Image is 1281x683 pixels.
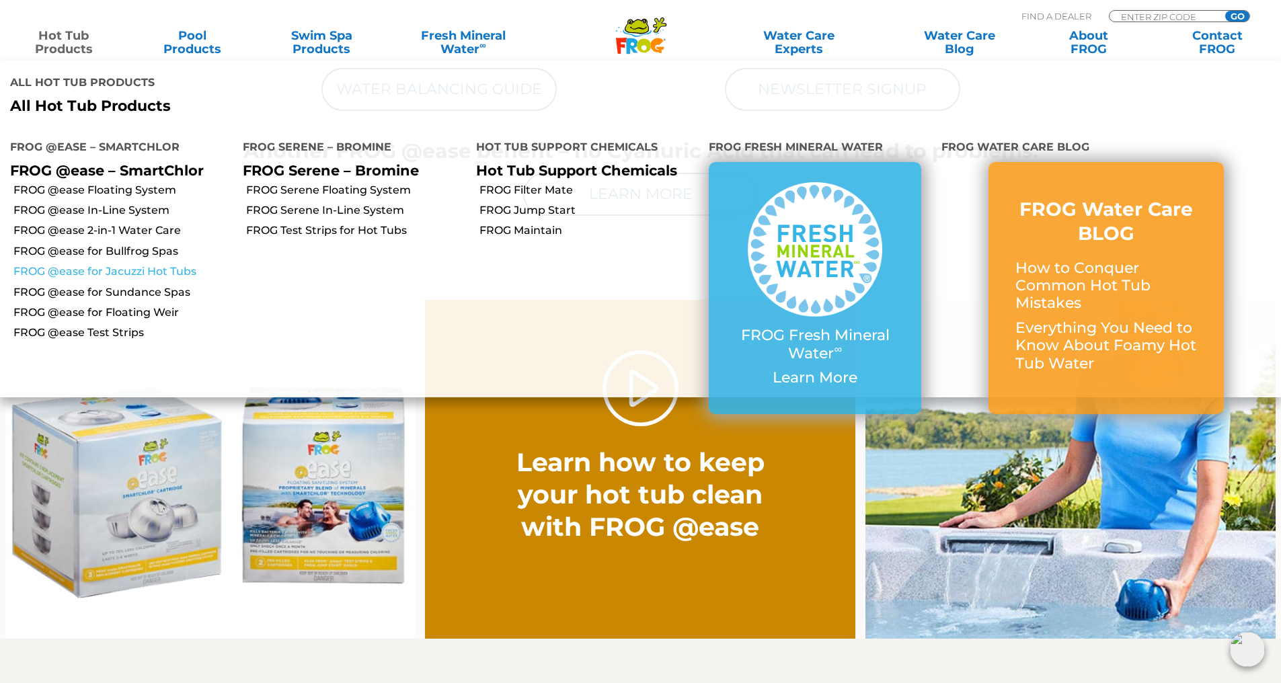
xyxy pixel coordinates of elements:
[479,183,699,198] a: FROG Filter Mate
[865,300,1276,639] img: fpo-flippin-frog-2
[1015,197,1197,379] a: FROG Water Care BLOG How to Conquer Common Hot Tub Mistakes Everything You Need to Know About Foa...
[709,135,921,162] h4: FROG Fresh Mineral Water
[13,305,233,320] a: FROG @ease for Floating Weir
[479,223,699,238] a: FROG Maintain
[272,29,372,56] a: Swim SpaProducts
[1120,11,1210,22] input: Zip Code Form
[479,40,486,50] sup: ∞
[736,369,894,387] p: Learn More
[13,244,233,259] a: FROG @ease for Bullfrog Spas
[941,135,1271,162] h4: FROG Water Care Blog
[736,327,894,362] p: FROG Fresh Mineral Water
[5,300,416,639] img: Ease Packaging
[834,342,842,356] sup: ∞
[143,29,243,56] a: PoolProducts
[1225,11,1249,22] input: GO
[476,135,689,162] h4: Hot Tub Support Chemicals
[13,223,233,238] a: FROG @ease 2-in-1 Water Care
[736,182,894,393] a: FROG Fresh Mineral Water∞ Learn More
[1230,632,1265,667] img: openIcon
[1015,197,1197,246] h3: FROG Water Care BLOG
[476,162,689,179] p: Hot Tub Support Chemicals
[243,135,455,162] h4: FROG Serene – Bromine
[10,162,223,179] p: FROG @ease – SmartChlor
[13,285,233,300] a: FROG @ease for Sundance Spas
[479,203,699,218] a: FROG Jump Start
[10,71,631,97] h4: All Hot Tub Products
[13,183,233,198] a: FROG @ease Floating System
[13,264,233,279] a: FROG @ease for Jacuzzi Hot Tubs
[1015,319,1197,372] p: Everything You Need to Know About Foamy Hot Tub Water
[1015,259,1197,313] p: How to Conquer Common Hot Tub Mistakes
[490,446,791,543] h2: Learn how to keep your hot tub clean with FROG @ease
[243,162,455,179] p: FROG Serene – Bromine
[1038,29,1138,56] a: AboutFROG
[10,97,631,115] a: All Hot Tub Products
[13,29,114,56] a: Hot TubProducts
[13,325,233,340] a: FROG @ease Test Strips
[246,223,465,238] a: FROG Test Strips for Hot Tubs
[909,29,1009,56] a: Water CareBlog
[13,203,233,218] a: FROG @ease In-Line System
[1167,29,1268,56] a: ContactFROG
[717,29,880,56] a: Water CareExperts
[1021,10,1091,22] p: Find A Dealer
[400,29,526,56] a: Fresh MineralWater∞
[246,203,465,218] a: FROG Serene In-Line System
[10,135,223,162] h4: FROG @ease – SmartChlor
[246,183,465,198] a: FROG Serene Floating System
